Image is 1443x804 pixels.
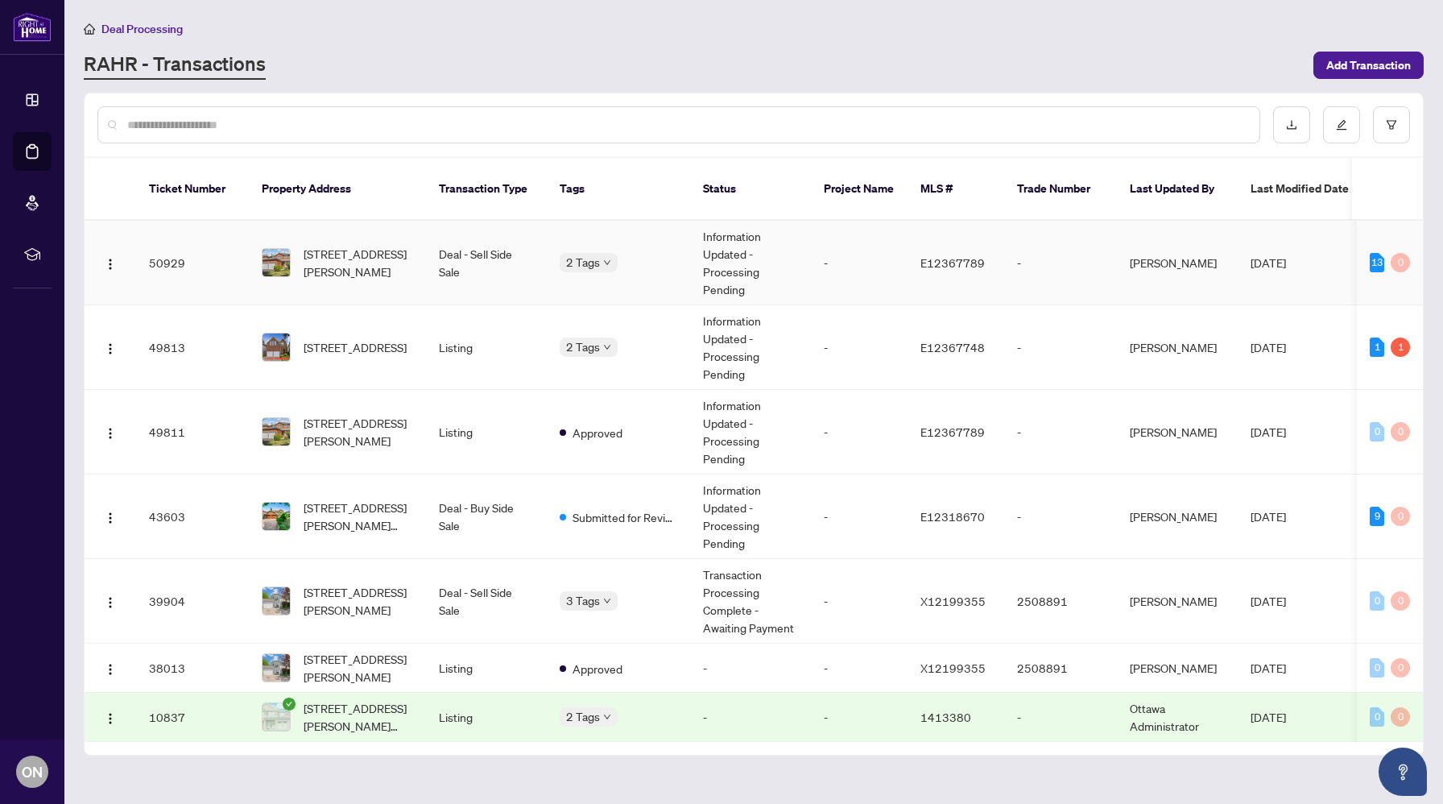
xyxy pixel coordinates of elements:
[1251,180,1349,197] span: Last Modified Date
[920,425,985,439] span: E12367789
[97,655,123,681] button: Logo
[263,654,290,682] img: thumbnail-img
[97,504,123,529] button: Logo
[811,221,908,305] td: -
[690,693,811,742] td: -
[920,661,986,675] span: X12199355
[136,559,249,644] td: 39904
[1370,658,1384,678] div: 0
[1273,106,1310,143] button: download
[97,419,123,445] button: Logo
[1286,119,1297,131] span: download
[1391,422,1410,441] div: 0
[304,583,413,619] span: [STREET_ADDRESS][PERSON_NAME]
[104,663,117,676] img: Logo
[426,475,547,559] td: Deal - Buy Side Sale
[1251,661,1286,675] span: [DATE]
[1373,106,1410,143] button: filter
[136,693,249,742] td: 10837
[1117,693,1238,742] td: Ottawa Administrator
[603,597,611,605] span: down
[1004,475,1117,559] td: -
[136,305,249,390] td: 49813
[1251,340,1286,354] span: [DATE]
[1370,591,1384,611] div: 0
[97,334,123,360] button: Logo
[22,760,43,783] span: ON
[690,390,811,475] td: Information Updated - Processing Pending
[1004,559,1117,644] td: 2508891
[249,158,426,221] th: Property Address
[603,259,611,267] span: down
[304,245,413,280] span: [STREET_ADDRESS][PERSON_NAME]
[101,22,183,36] span: Deal Processing
[426,390,547,475] td: Listing
[1391,658,1410,678] div: 0
[1391,507,1410,526] div: 0
[1370,338,1384,357] div: 1
[263,703,290,731] img: thumbnail-img
[920,509,985,524] span: E12318670
[263,418,290,446] img: thumbnail-img
[136,390,249,475] td: 49811
[104,342,117,355] img: Logo
[304,338,407,356] span: [STREET_ADDRESS]
[603,713,611,721] span: down
[690,305,811,390] td: Information Updated - Processing Pending
[1004,158,1117,221] th: Trade Number
[1251,509,1286,524] span: [DATE]
[1004,221,1117,305] td: -
[104,258,117,271] img: Logo
[426,158,547,221] th: Transaction Type
[1117,390,1238,475] td: [PERSON_NAME]
[97,250,123,276] button: Logo
[573,424,622,441] span: Approved
[304,414,413,450] span: [STREET_ADDRESS][PERSON_NAME]
[690,221,811,305] td: Information Updated - Processing Pending
[104,512,117,524] img: Logo
[1313,52,1424,79] button: Add Transaction
[1386,119,1397,131] span: filter
[84,51,266,80] a: RAHR - Transactions
[104,712,117,725] img: Logo
[263,249,290,276] img: thumbnail-img
[1370,707,1384,727] div: 0
[573,660,622,678] span: Approved
[1391,338,1410,357] div: 1
[1117,475,1238,559] td: [PERSON_NAME]
[97,704,123,730] button: Logo
[304,699,413,735] span: [STREET_ADDRESS][PERSON_NAME][PERSON_NAME]
[811,559,908,644] td: -
[603,343,611,351] span: down
[1117,305,1238,390] td: [PERSON_NAME]
[690,644,811,693] td: -
[426,305,547,390] td: Listing
[1251,425,1286,439] span: [DATE]
[426,693,547,742] td: Listing
[426,644,547,693] td: Listing
[136,158,249,221] th: Ticket Number
[566,338,600,356] span: 2 Tags
[1251,710,1286,724] span: [DATE]
[811,390,908,475] td: -
[566,707,600,726] span: 2 Tags
[1251,594,1286,608] span: [DATE]
[1117,221,1238,305] td: [PERSON_NAME]
[1370,253,1384,272] div: 13
[136,644,249,693] td: 38013
[263,334,290,361] img: thumbnail-img
[920,340,985,354] span: E12367748
[1117,559,1238,644] td: [PERSON_NAME]
[1323,106,1360,143] button: edit
[1336,119,1347,131] span: edit
[566,253,600,271] span: 2 Tags
[426,559,547,644] td: Deal - Sell Side Sale
[304,650,413,686] span: [STREET_ADDRESS][PERSON_NAME]
[811,158,908,221] th: Project Name
[811,693,908,742] td: -
[84,23,95,35] span: home
[1004,693,1117,742] td: -
[1370,507,1384,526] div: 9
[690,559,811,644] td: Transaction Processing Complete - Awaiting Payment
[1391,253,1410,272] div: 0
